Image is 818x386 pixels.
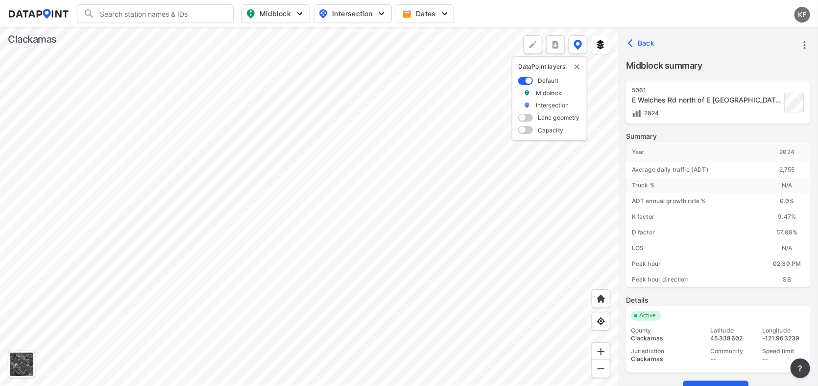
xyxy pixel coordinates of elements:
[764,193,810,209] div: 0.0 %
[710,355,753,363] div: --
[241,4,310,23] button: Midblock
[626,131,810,141] label: Summary
[631,335,701,342] div: Clackamas
[536,101,569,109] label: Intersection
[626,178,764,193] div: Truck %
[592,360,610,378] div: Zoom out
[524,35,542,54] div: Polygon tool
[574,40,582,50] img: data-point-layers.37681fc9.svg
[246,8,304,20] span: Midblock
[596,347,606,357] img: ZvzfEJKXnyWIrJytrsY285QMwk63cM6Drc+sIAAAAASUVORK5CYII=
[546,35,565,54] button: more
[630,38,655,48] span: Back
[762,347,805,355] div: Speed limit
[569,35,587,54] button: DataPoint layers
[440,9,450,19] img: 5YPKRKmlfpI5mqlR8AD95paCi+0kK1fRFDJSaMmawlwaeJcJwk9O2fotCW5ve9gAAAAASUVORK5CYII=
[528,40,538,50] img: +Dz8AAAAASUVORK5CYII=
[396,4,454,23] button: Dates
[573,63,581,71] img: close-external-leyer.3061a1c7.svg
[524,89,530,97] img: marker_Midblock.5ba75e30.svg
[632,95,782,105] div: E Welches Rd north of E Fairway Ave
[626,272,764,287] div: Peak hour direction
[538,126,563,134] label: Capacity
[8,9,69,19] img: dataPointLogo.9353c09d.svg
[402,9,412,19] img: calendar-gold.39a51dde.svg
[626,35,659,51] button: Back
[710,347,753,355] div: Community
[8,32,57,46] div: Clackamas
[635,311,661,321] span: Active
[536,89,562,97] label: Midblock
[632,108,642,118] img: Volume count
[632,86,782,94] div: 5061
[794,7,810,23] div: KF
[626,193,764,209] div: ADT annual growth rate %
[592,342,610,361] div: Zoom in
[626,209,764,225] div: K factor
[317,8,329,20] img: map_pin_int.54838e6b.svg
[626,240,764,256] div: LOS
[95,6,227,22] input: Search
[764,225,810,240] div: 57.09%
[710,327,753,335] div: Latitude
[626,162,764,178] div: Average daily traffic (ADT)
[764,178,810,193] div: N/A
[762,327,805,335] div: Longitude
[631,347,701,355] div: Jurisdiction
[764,272,810,287] div: SB
[8,351,35,378] div: Toggle basemap
[764,142,810,162] div: 2024
[626,225,764,240] div: D factor
[764,162,810,178] div: 2,755
[245,8,257,20] img: map_pin_mid.602f9df1.svg
[314,4,392,23] button: Intersection
[377,9,386,19] img: 5YPKRKmlfpI5mqlR8AD95paCi+0kK1fRFDJSaMmawlwaeJcJwk9O2fotCW5ve9gAAAAASUVORK5CYII=
[791,359,810,378] button: more
[318,8,385,20] span: Intersection
[524,101,530,109] img: marker_Intersection.6861001b.svg
[626,256,764,272] div: Peak hour
[631,355,701,363] div: Clackamas
[592,289,610,308] div: Home
[551,40,560,50] img: xqJnZQTG2JQi0x5lvmkeSNbbgIiQD62bqHG8IfrOzanD0FsRdYrij6fAAAAAElFTkSuQmCC
[710,335,753,342] div: 45.338602
[573,63,581,71] button: delete
[596,294,606,304] img: +XpAUvaXAN7GudzAAAAAElFTkSuQmCC
[596,316,606,326] img: zeq5HYn9AnE9l6UmnFLPAAAAAElFTkSuQmCC
[592,312,610,331] div: View my location
[626,59,810,73] label: Midblock summary
[596,364,606,374] img: MAAAAAElFTkSuQmCC
[295,9,305,19] img: 5YPKRKmlfpI5mqlR8AD95paCi+0kK1fRFDJSaMmawlwaeJcJwk9O2fotCW5ve9gAAAAASUVORK5CYII=
[626,142,764,162] div: Year
[591,35,610,54] button: External layers
[596,40,605,50] img: layers.ee07997e.svg
[404,9,448,19] span: Dates
[762,355,805,363] div: --
[764,209,810,225] div: 9.47%
[762,335,805,342] div: -121.963239
[518,63,581,71] p: DataPoint layers
[796,37,813,53] button: more
[631,327,701,335] div: County
[764,240,810,256] div: N/A
[642,109,659,117] span: 2024
[538,77,558,85] label: Default
[626,295,810,305] label: Details
[538,113,580,122] label: Lane geometry
[796,362,804,374] span: ?
[764,256,810,272] div: 02:30 PM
